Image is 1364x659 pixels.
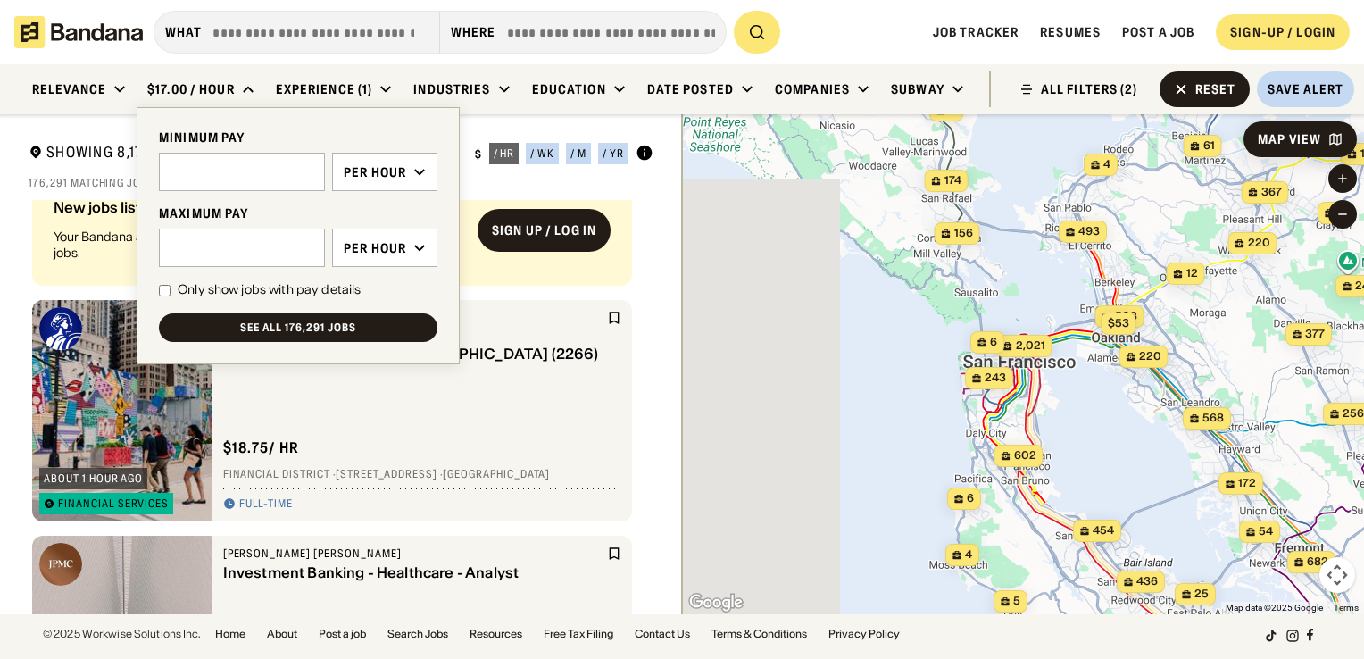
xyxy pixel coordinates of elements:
[1016,338,1045,354] span: 2,021
[603,148,624,159] div: / yr
[39,307,82,350] img: Equitable Holdings logo
[344,240,406,256] div: Per hour
[29,200,653,614] div: grid
[223,546,603,561] div: [PERSON_NAME] [PERSON_NAME]
[1307,555,1328,570] span: 682
[775,81,850,97] div: Companies
[985,371,1006,386] span: 243
[223,468,621,482] div: Financial District · [STREET_ADDRESS] · [GEOGRAPHIC_DATA]
[647,81,734,97] div: Date Posted
[54,229,463,261] div: Your Bandana account lets you save listings, set alerts, and apply to jobs.
[1041,83,1138,96] div: ALL FILTERS (2)
[223,438,300,457] div: $ 18.75 / hr
[159,285,170,296] input: Only show jobs with pay details
[1259,524,1273,539] span: 54
[1261,185,1282,200] span: 367
[492,222,596,238] div: Sign up / Log in
[387,629,448,639] a: Search Jobs
[58,498,169,509] div: Financial Services
[1203,138,1215,154] span: 61
[470,629,522,639] a: Resources
[475,147,482,162] div: $
[530,148,554,159] div: / wk
[1040,24,1101,40] a: Resumes
[1078,224,1100,239] span: 493
[1115,309,1137,324] span: 508
[178,281,361,299] div: Only show jobs with pay details
[276,81,373,97] div: Experience (1)
[1186,266,1198,281] span: 12
[1103,157,1110,172] span: 4
[319,629,366,639] a: Post a job
[990,335,997,350] span: 6
[14,16,143,48] img: Bandana logotype
[239,497,294,512] div: Full-time
[240,322,355,333] div: See all 176,291 jobs
[39,543,82,586] img: J.P. Morgan Chase logo
[1248,236,1270,251] span: 220
[1093,523,1114,538] span: 454
[967,491,974,506] span: 6
[29,143,461,165] div: Showing 8,173 Verified Jobs
[147,81,235,97] div: $17.00 / hour
[965,547,972,563] span: 4
[215,629,245,639] a: Home
[451,24,496,40] div: Where
[32,81,106,97] div: Relevance
[1136,574,1158,589] span: 436
[891,81,944,97] div: Subway
[1014,448,1036,463] span: 602
[165,24,202,40] div: what
[29,176,653,190] div: 176,291 matching jobs on [DOMAIN_NAME]
[43,629,201,639] div: © 2025 Workwise Solutions Inc.
[1195,83,1236,96] div: Reset
[344,164,406,180] div: Per hour
[944,173,961,188] span: 174
[570,148,586,159] div: / m
[1194,587,1209,602] span: 25
[44,473,143,484] div: about 1 hour ago
[1226,603,1323,613] span: Map data ©2025 Google
[494,148,515,159] div: / hr
[1139,349,1161,364] span: 220
[1230,24,1335,40] div: SIGN-UP / LOGIN
[1343,406,1364,421] span: 256
[1258,133,1321,146] div: Map View
[933,24,1019,40] a: Job Tracker
[1334,603,1359,613] a: Terms (opens in new tab)
[954,226,973,241] span: 156
[1319,557,1355,593] button: Map camera controls
[413,81,490,97] div: Industries
[1238,476,1256,491] span: 172
[828,629,900,639] a: Privacy Policy
[1268,81,1343,97] div: Save Alert
[544,629,613,639] a: Free Tax Filing
[1305,327,1325,342] span: 377
[1122,24,1194,40] a: Post a job
[159,205,437,221] div: MAXIMUM PAY
[159,129,437,146] div: MINIMUM PAY
[223,564,603,581] div: Investment Banking - Healthcare - Analyst
[267,629,297,639] a: About
[1108,316,1129,329] span: $53
[54,200,463,229] div: New jobs listed daily, sign up to get notified
[1013,594,1020,609] span: 5
[635,629,690,639] a: Contact Us
[686,591,745,614] a: Open this area in Google Maps (opens a new window)
[711,629,807,639] a: Terms & Conditions
[1202,411,1224,426] span: 568
[532,81,606,97] div: Education
[686,591,745,614] img: Google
